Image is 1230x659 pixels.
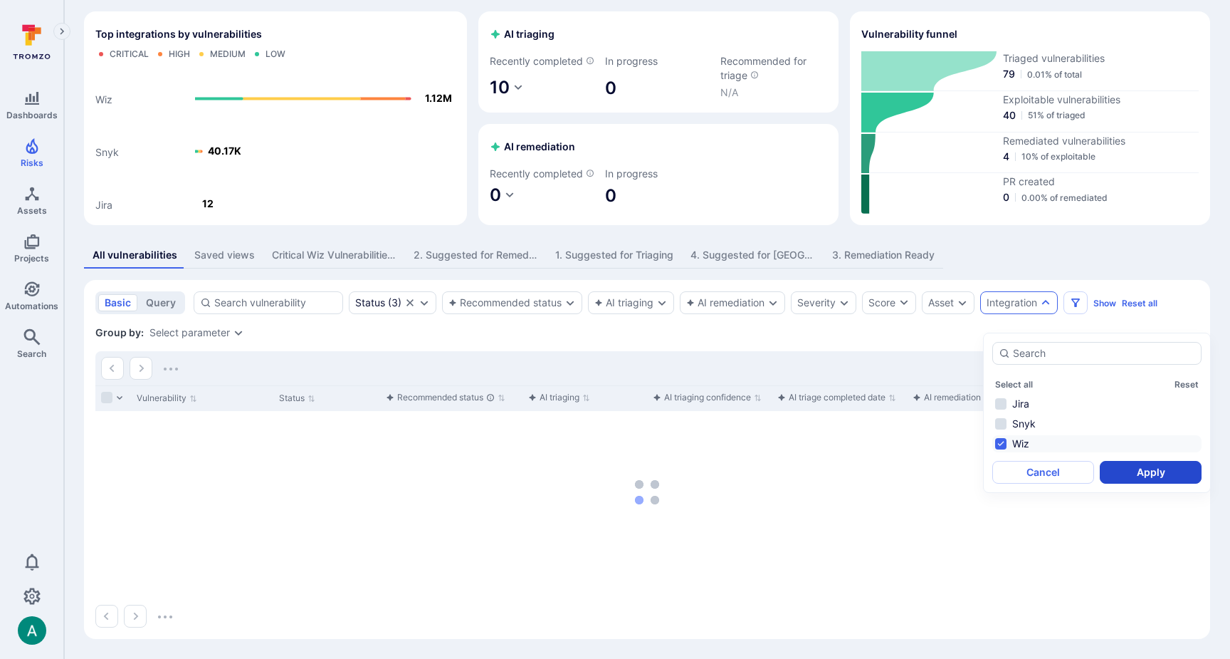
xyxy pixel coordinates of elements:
[1003,190,1009,204] span: 0
[861,27,957,41] h2: Vulnerability funnel
[18,616,46,645] img: ACg8ocLSa5mPYBaXNx3eFu_EmspyJX0laNWN7cXOFirfQ7srZveEpg=s96-c
[404,297,416,308] button: Clear selection
[767,297,779,308] button: Expand dropdown
[158,616,172,618] img: Loading...
[490,27,554,41] h2: AI triaging
[868,296,895,310] div: Score
[110,48,149,60] div: Critical
[95,27,262,41] span: Top integrations by vulnerabilities
[992,395,1202,412] li: Jira
[1040,297,1051,308] button: Expand dropdown
[214,296,337,310] input: Search vulnerability
[594,297,653,308] button: AI triaging
[992,435,1202,452] li: Wiz
[95,93,112,105] text: Wiz
[425,92,452,104] text: 1.12M
[57,26,67,38] i: Expand navigation menu
[140,294,182,311] button: query
[18,616,46,645] div: Arjan Dehar
[528,392,590,403] button: Sort by function(){return k.createElement(hN.A,{direction:"row",alignItems:"center",gap:4},k.crea...
[130,357,152,380] button: Go to the next page
[586,169,594,177] svg: AI remediated vulnerabilities in the last 7 days
[555,248,673,262] div: 1. Suggested for Triaging
[605,185,712,207] span: 0
[995,379,1033,390] button: Select all
[124,605,147,628] button: Go to the next page
[208,145,241,157] text: 40.17K
[98,294,137,311] button: basic
[95,605,118,628] button: Go to the previous page
[14,253,49,264] span: Projects
[720,54,827,83] span: Recommended for triage
[686,297,764,308] div: AI remediation
[653,390,751,405] div: AI triaging confidence
[149,327,230,338] button: Select parameter
[1003,150,1009,164] span: 4
[862,291,916,314] button: Score
[490,77,510,98] span: 10
[1003,51,1199,66] span: Triaged vulnerabilities
[419,297,430,308] button: Expand dropdown
[448,297,562,308] button: Recommended status
[93,248,177,262] div: All vulnerabilities
[5,301,58,311] span: Automations
[987,297,1037,308] button: Integration
[1093,298,1116,308] button: Show
[490,167,596,181] span: Recently completed
[777,392,896,403] button: Sort by function(){return k.createElement(hN.A,{direction:"row",alignItems:"center",gap:4},k.crea...
[101,392,112,403] span: Select all rows
[992,461,1094,484] button: Cancel
[1100,461,1202,484] button: Apply
[6,110,58,120] span: Dashboards
[913,392,1003,403] button: Sort by function(){return k.createElement(hN.A,{direction:"row",alignItems:"center",gap:4},k.crea...
[137,393,197,404] button: Sort by Vulnerability
[490,184,515,207] button: 0
[355,297,385,308] div: Status
[653,392,762,403] button: Sort by function(){return k.createElement(hN.A,{direction:"row",alignItems:"center",gap:4},k.crea...
[194,248,255,262] div: Saved views
[839,297,850,308] button: Expand dropdown
[386,392,505,403] button: Sort by function(){return k.createElement(hN.A,{direction:"row",alignItems:"center",gap:4},k.crea...
[272,248,396,262] div: Critical Wiz Vulnerabilities per Image
[355,297,401,308] div: ( 3 )
[832,248,935,262] div: 3. Remediation Ready
[95,199,112,211] text: Jira
[1028,110,1086,120] span: 51% of triaged
[605,77,712,100] span: 0
[149,327,244,338] div: grouping parameters
[1027,69,1082,80] span: 0.01% of total
[690,248,815,262] div: 4. Suggested for Closure
[605,167,712,181] span: In progress
[1003,108,1016,123] span: 40
[992,342,1202,484] div: autocomplete options
[95,146,119,158] text: Snyk
[1003,134,1199,148] span: Remediated vulnerabilities
[528,390,579,405] div: AI triaging
[1003,175,1199,189] span: PR created
[1003,93,1199,107] span: Exploitable vulnerabilities
[95,326,144,340] span: Group by:
[797,297,836,308] button: Severity
[1174,379,1199,390] button: Reset
[1003,67,1015,81] span: 79
[386,390,495,405] div: Recommended status
[414,248,538,262] div: 2. Suggested for Remediation
[1021,192,1108,203] span: 0.00% of remediated
[17,348,46,359] span: Search
[720,85,827,100] p: N/A
[95,66,456,229] svg: Top integrations by vulnerabilities bar
[913,390,992,405] div: AI remediation
[992,415,1202,432] li: Snyk
[1122,298,1157,308] button: Reset all
[490,54,596,68] span: Recently completed
[1063,291,1088,314] button: Filters
[928,297,954,308] button: Asset
[210,48,246,60] div: Medium
[169,48,190,60] div: High
[355,297,401,308] button: Status(3)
